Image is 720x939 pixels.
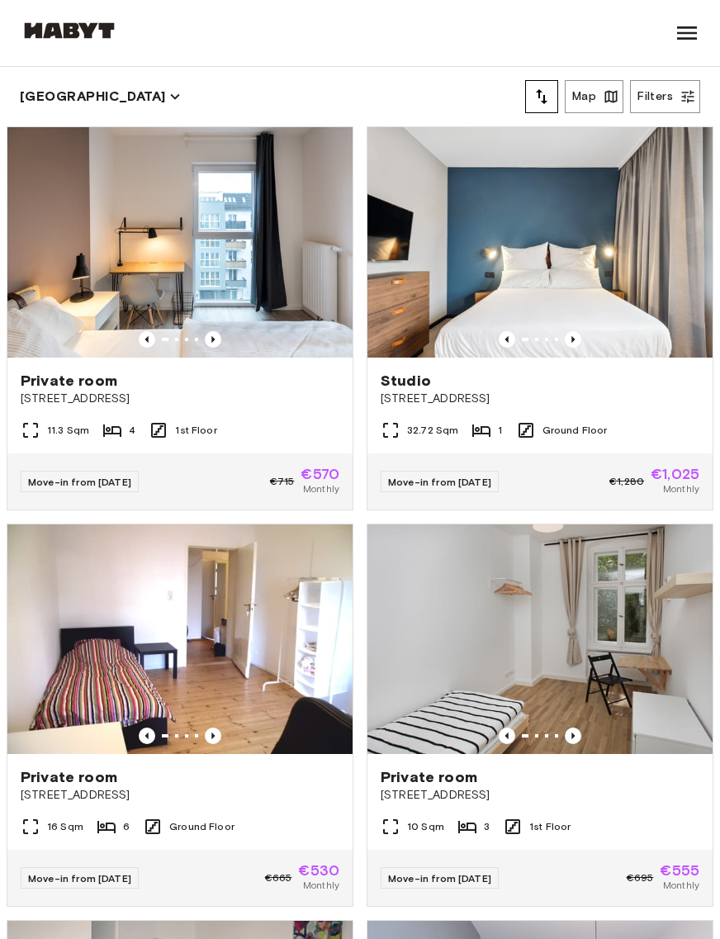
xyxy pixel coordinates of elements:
span: Studio [381,371,431,391]
span: 1st Floor [175,423,216,438]
span: Monthly [303,481,339,496]
span: Monthly [663,878,699,893]
span: 10 Sqm [407,819,444,834]
span: Move-in from [DATE] [388,872,491,884]
span: 4 [129,423,135,438]
span: Move-in from [DATE] [28,476,131,488]
span: 11.3 Sqm [47,423,89,438]
span: [STREET_ADDRESS] [21,787,339,804]
span: [STREET_ADDRESS] [381,787,699,804]
img: Habyt [20,22,119,39]
button: Previous image [499,331,515,348]
span: €1,280 [609,474,644,489]
span: Ground Floor [169,819,234,834]
button: Previous image [205,728,221,744]
span: €665 [265,870,292,885]
a: Marketing picture of unit DE-01-233-02MPrevious imagePrevious imagePrivate room[STREET_ADDRESS]10... [367,524,713,908]
span: Ground Floor [542,423,608,438]
button: Previous image [139,331,155,348]
a: Marketing picture of unit DE-01-12-003-01QPrevious imagePrevious imagePrivate room[STREET_ADDRESS... [7,126,353,510]
span: €570 [301,467,339,481]
span: Private room [21,767,117,787]
button: Previous image [565,331,581,348]
button: Previous image [205,331,221,348]
button: Map [565,80,623,113]
span: Private room [21,371,117,391]
span: 3 [484,819,490,834]
span: Move-in from [DATE] [28,872,131,884]
a: Marketing picture of unit DE-01-481-006-01Previous imagePrevious imageStudio[STREET_ADDRESS]32.72... [367,126,713,510]
span: 32.72 Sqm [407,423,458,438]
button: Filters [630,80,700,113]
span: €695 [627,870,654,885]
span: €1,025 [651,467,699,481]
button: Previous image [499,728,515,744]
span: 1st Floor [529,819,571,834]
button: tune [525,80,558,113]
span: €555 [660,863,699,878]
span: 1 [498,423,502,438]
button: Previous image [139,728,155,744]
span: 16 Sqm [47,819,83,834]
span: Private room [381,767,477,787]
span: [STREET_ADDRESS] [21,391,339,407]
span: Monthly [303,878,339,893]
span: €530 [298,863,339,878]
img: Marketing picture of unit DE-01-481-006-01 [367,127,713,358]
a: Marketing picture of unit DE-01-029-04MPrevious imagePrevious imagePrivate room[STREET_ADDRESS]16... [7,524,353,908]
img: Marketing picture of unit DE-01-12-003-01Q [7,127,353,358]
span: €715 [270,474,295,489]
button: Previous image [565,728,581,744]
img: Marketing picture of unit DE-01-233-02M [367,524,713,755]
span: Monthly [663,481,699,496]
img: Marketing picture of unit DE-01-029-04M [7,524,353,755]
button: [GEOGRAPHIC_DATA] [20,85,181,108]
span: 6 [123,819,130,834]
span: [STREET_ADDRESS] [381,391,699,407]
span: Move-in from [DATE] [388,476,491,488]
